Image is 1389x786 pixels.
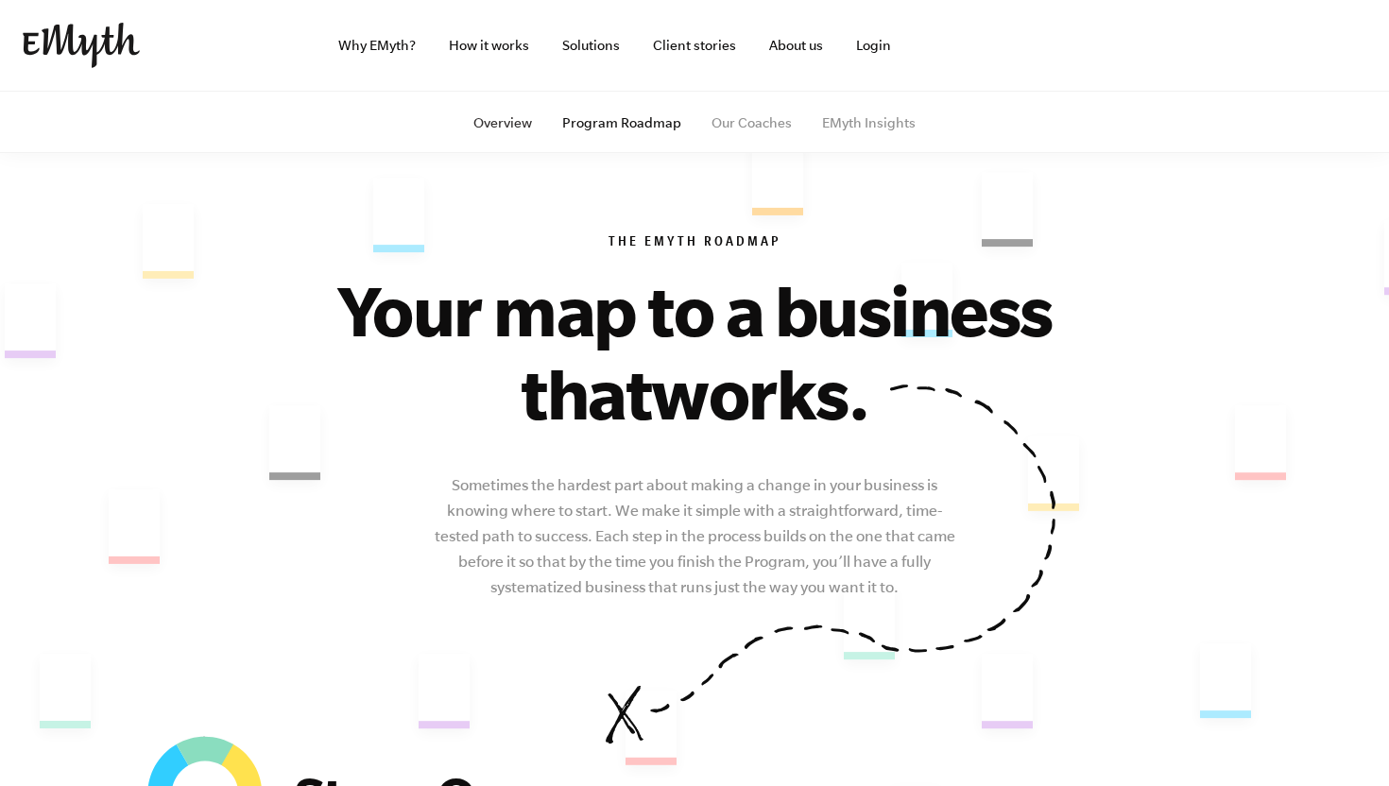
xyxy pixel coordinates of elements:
a: EMyth Insights [822,115,916,130]
iframe: Embedded CTA [1168,25,1366,66]
a: Program Roadmap [562,115,681,130]
h6: The EMyth Roadmap [120,234,1269,253]
iframe: Embedded CTA [960,25,1158,66]
a: Overview [473,115,532,130]
span: works. [651,353,868,433]
h1: Your map to a business that [279,268,1110,435]
img: EMyth [23,23,140,68]
p: Sometimes the hardest part about making a change in your business is knowing where to start. We m... [431,472,958,600]
a: Our Coaches [712,115,792,130]
iframe: Chat Widget [1295,695,1389,786]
